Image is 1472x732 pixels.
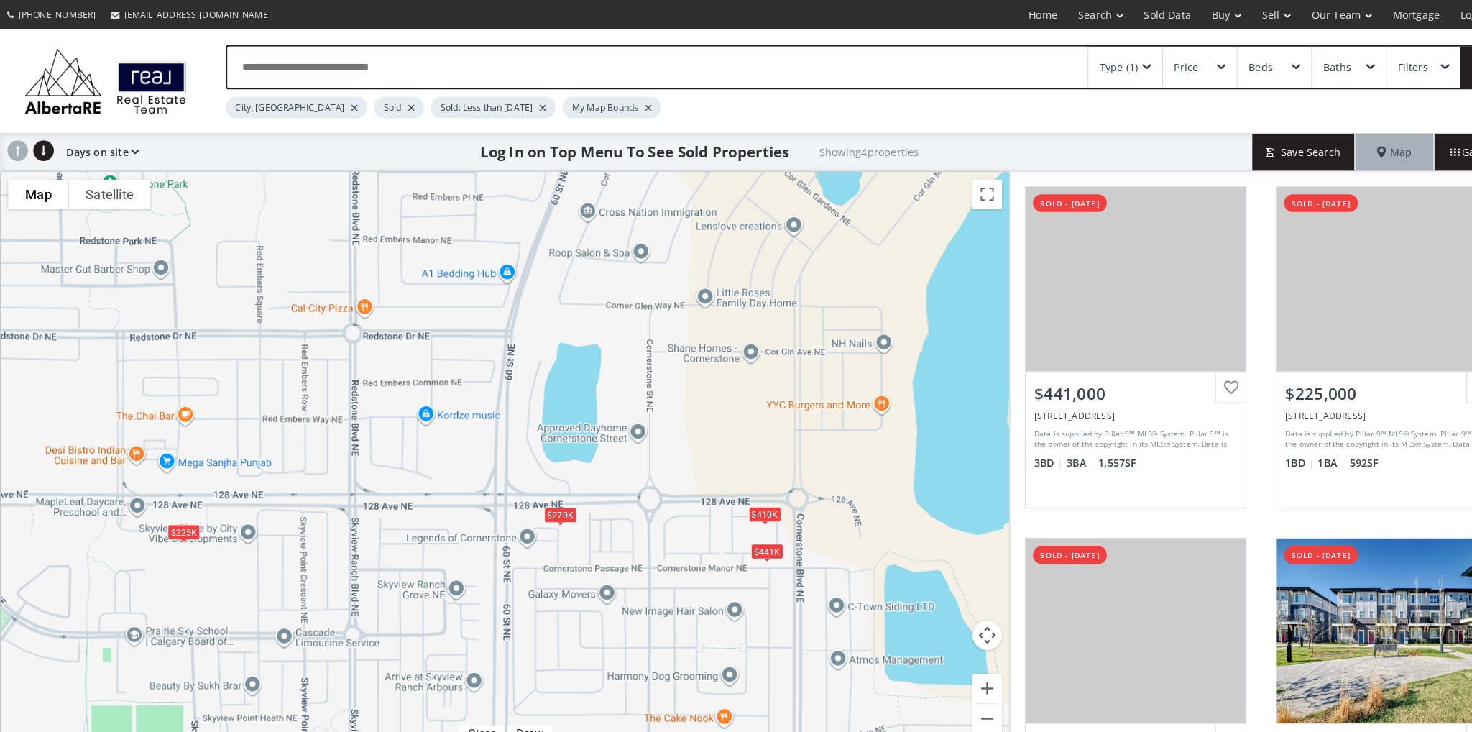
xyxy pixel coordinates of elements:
[8,175,67,203] button: Show street map
[1340,141,1375,155] span: Map
[947,685,975,714] button: Zoom out
[220,94,357,115] div: City: [GEOGRAPHIC_DATA]
[947,604,975,633] button: Map camera controls
[947,656,975,685] button: Zoom in
[1251,399,1448,411] div: 4641 128 Avenue NE #3320, Calgary, AB T3N1T4
[420,94,540,115] div: Sold: Less than [DATE]
[364,94,413,115] div: Sold
[17,43,189,115] img: Logo
[18,8,93,20] span: [PHONE_NUMBER]
[4,713,52,731] img: Google
[1314,444,1342,458] span: 592 SF
[1361,60,1390,70] div: Filters
[1039,444,1066,458] span: 3 BA
[958,722,978,730] a: Terms
[447,708,490,722] div: Click to clear.
[1396,130,1472,166] div: Gallery
[731,529,763,544] div: $441K
[1320,130,1396,166] div: Map
[67,175,147,203] button: Show satellite imagery
[1007,444,1035,458] span: 3 BD
[1412,141,1457,155] span: Gallery
[1251,444,1279,458] span: 1 BD
[983,167,1228,509] a: sold - [DATE]$441,000[STREET_ADDRESS]Data is supplied by Pillar 9™ MLS® System. Pillar 9™ is the ...
[4,713,52,731] a: Open this area in Google Maps (opens a new window)
[499,708,533,722] div: Draw
[1228,167,1472,509] a: sold - [DATE]$225,000[STREET_ADDRESS]Data is supplied by Pillar 9™ MLS® System. Pillar 9™ is the ...
[947,175,975,203] button: Toggle fullscreen view
[729,494,760,509] div: $410K
[548,94,643,115] div: My Map Bounds
[1288,60,1315,70] div: Baths
[121,8,264,20] span: [EMAIL_ADDRESS][DOMAIN_NAME]
[1007,399,1204,411] div: 96 Cornerstone Manor NE, Calgary, AB T3N1S4
[1007,372,1204,395] div: $441,000
[1219,130,1320,166] button: Save Search
[798,142,895,153] h2: Showing 4 properties
[1251,417,1445,439] div: Data is supplied by Pillar 9™ MLS® System. Pillar 9™ is the owner of the copyright in its MLS® Sy...
[452,708,485,722] div: Clear
[871,722,949,730] span: Map data ©2025 Google
[468,138,769,158] h1: Log In on Top Menu To See Sold Properties
[57,130,136,166] div: Days on site
[1069,444,1106,458] span: 1,557 SF
[1007,417,1200,439] div: Data is supplied by Pillar 9™ MLS® System. Pillar 9™ is the owner of the copyright in its MLS® Sy...
[1251,372,1448,395] div: $225,000
[101,1,271,27] a: [EMAIL_ADDRESS][DOMAIN_NAME]
[530,494,561,509] div: $270K
[163,511,195,526] div: $225K
[494,708,538,722] div: Click to draw.
[1070,60,1108,70] div: Type (1)
[1143,60,1167,70] div: Price
[801,721,862,731] button: Keyboard shortcuts
[1283,444,1310,458] span: 1 BA
[1215,60,1239,70] div: Beds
